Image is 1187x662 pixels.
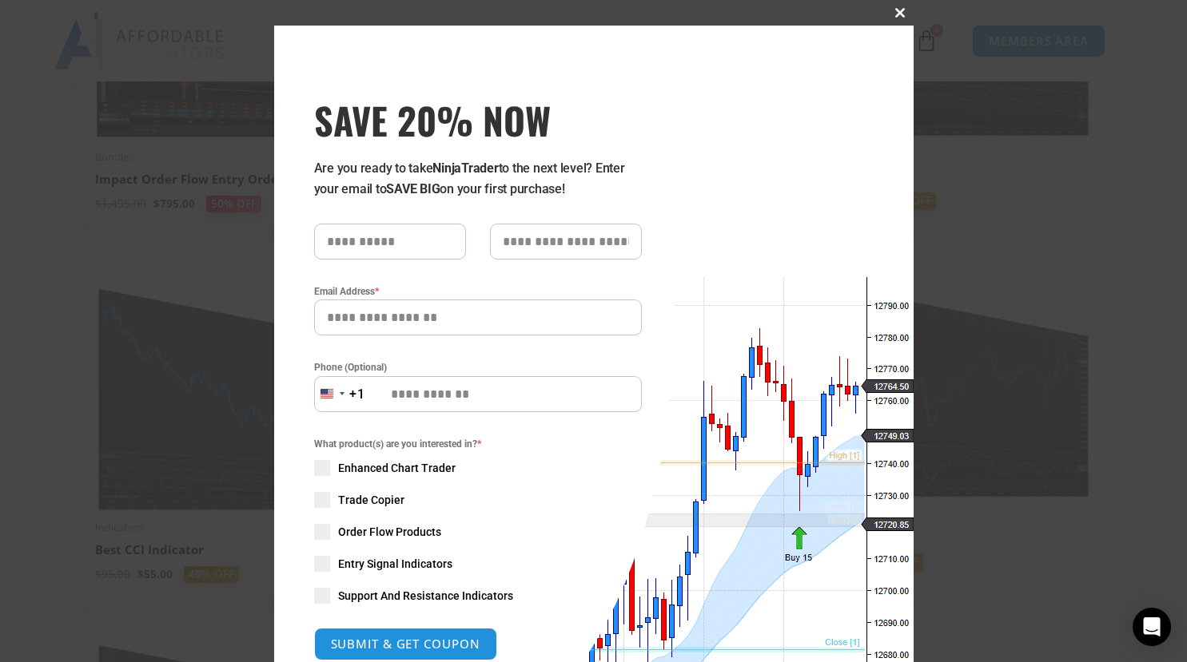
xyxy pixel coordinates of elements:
[386,181,440,196] strong: SAVE BIG
[314,158,642,200] p: Are you ready to take to the next level? Enter your email to on your first purchase!
[314,97,642,142] span: SAVE 20% NOW
[432,161,498,176] strong: NinjaTrader
[314,492,642,508] label: Trade Copier
[314,436,642,452] span: What product(s) are you interested in?
[338,460,456,476] span: Enhanced Chart Trader
[349,384,365,405] div: +1
[314,460,642,476] label: Enhanced Chart Trader
[314,376,365,412] button: Selected country
[314,588,642,604] label: Support And Resistance Indicators
[314,283,642,299] label: Email Address
[338,524,441,540] span: Order Flow Products
[314,556,642,572] label: Entry Signal Indicators
[338,556,452,572] span: Entry Signal Indicators
[314,359,642,375] label: Phone (Optional)
[1133,608,1171,646] div: Open Intercom Messenger
[338,492,404,508] span: Trade Copier
[314,628,497,660] button: SUBMIT & GET COUPON
[338,588,513,604] span: Support And Resistance Indicators
[314,524,642,540] label: Order Flow Products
